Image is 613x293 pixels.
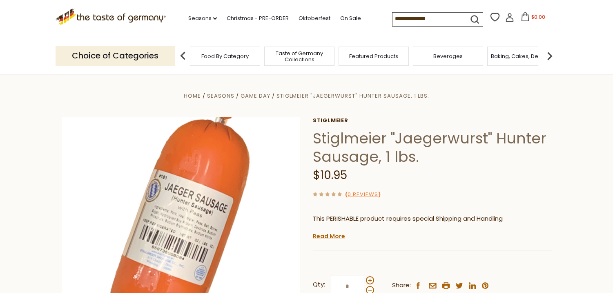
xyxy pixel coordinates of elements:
span: $10.95 [313,167,347,183]
span: ( ) [345,190,381,198]
a: Stiglmeier "Jaegerwurst" Hunter Sausage, 1 lbs. [276,92,429,100]
a: Read More [313,232,345,240]
a: 0 Reviews [348,190,378,199]
a: Beverages [433,53,463,59]
a: Oktoberfest [299,14,330,23]
span: $0.00 [531,13,545,20]
a: Seasons [188,14,217,23]
a: Baking, Cakes, Desserts [491,53,554,59]
h1: Stiglmeier "Jaegerwurst" Hunter Sausage, 1 lbs. [313,129,552,166]
a: Home [184,92,201,100]
a: Featured Products [349,53,398,59]
strong: Qty: [313,280,325,290]
a: Game Day [241,92,270,100]
img: previous arrow [175,48,191,64]
a: On Sale [340,14,361,23]
p: Choice of Categories [56,46,175,66]
a: Christmas - PRE-ORDER [227,14,289,23]
img: next arrow [542,48,558,64]
a: Stiglmeier [313,117,552,124]
a: Food By Category [201,53,249,59]
a: Seasons [207,92,234,100]
li: We will ship this product in heat-protective packaging and ice. [321,230,552,240]
span: Share: [392,280,411,291]
a: Taste of Germany Collections [267,50,332,63]
p: This PERISHABLE product requires special Shipping and Handling [313,214,552,224]
button: $0.00 [516,12,551,25]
